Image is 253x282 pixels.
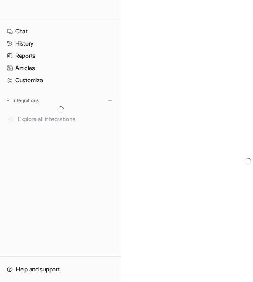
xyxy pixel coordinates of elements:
a: Explore all integrations [3,113,118,125]
a: Reports [3,50,118,62]
span: Explore all integrations [18,112,114,126]
a: Chat [3,25,118,37]
a: Customize [3,74,118,86]
img: menu_add.svg [107,98,113,103]
a: Articles [3,62,118,74]
img: explore all integrations [7,115,15,123]
p: Integrations [13,97,39,104]
button: Integrations [3,96,41,105]
img: expand menu [5,98,11,103]
a: History [3,38,118,49]
a: Help and support [3,263,118,275]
